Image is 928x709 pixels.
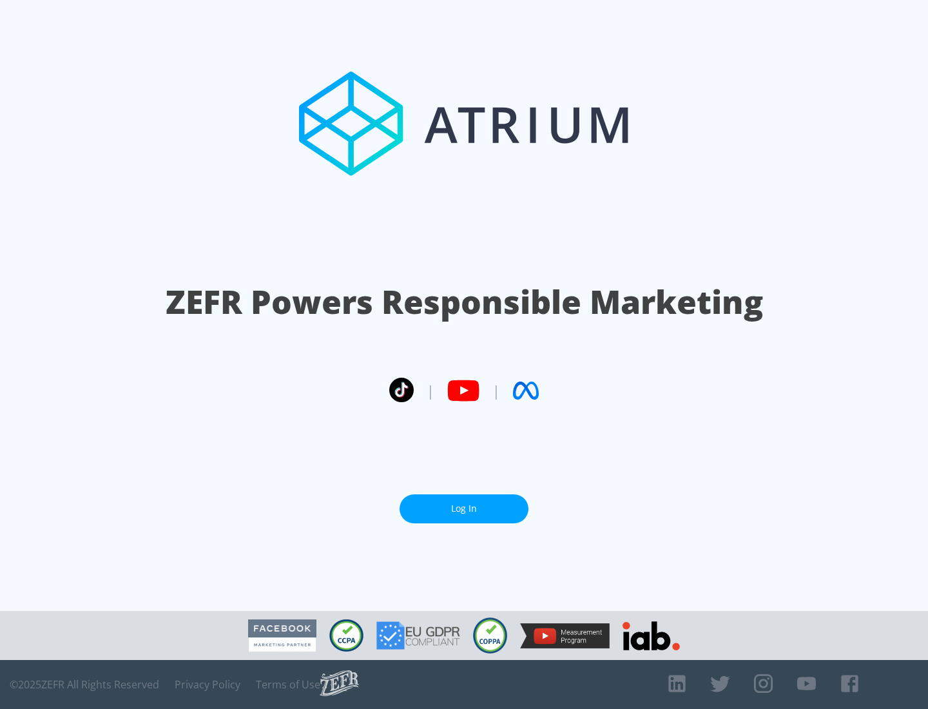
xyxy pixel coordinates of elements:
img: YouTube Measurement Program [520,623,610,648]
span: | [492,381,500,400]
img: Facebook Marketing Partner [248,619,316,652]
span: © 2025 ZEFR All Rights Reserved [10,678,159,691]
a: Log In [400,494,528,523]
img: COPPA Compliant [473,617,507,654]
a: Terms of Use [256,678,320,691]
a: Privacy Policy [175,678,240,691]
img: GDPR Compliant [376,621,460,650]
img: IAB [623,621,680,650]
img: CCPA Compliant [329,619,363,652]
span: | [427,381,434,400]
h1: ZEFR Powers Responsible Marketing [166,280,763,324]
